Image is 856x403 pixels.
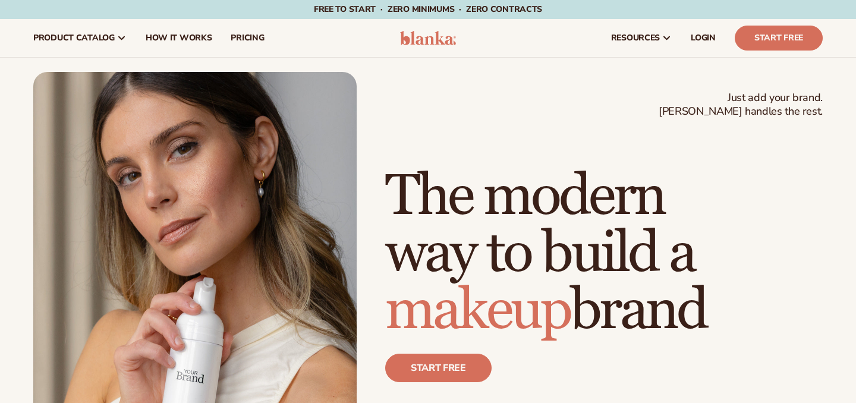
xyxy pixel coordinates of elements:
span: resources [611,33,660,43]
a: How It Works [136,19,222,57]
a: product catalog [24,19,136,57]
a: pricing [221,19,273,57]
span: LOGIN [691,33,716,43]
a: resources [602,19,681,57]
span: Free to start · ZERO minimums · ZERO contracts [314,4,542,15]
span: Just add your brand. [PERSON_NAME] handles the rest. [659,91,823,119]
span: pricing [231,33,264,43]
a: LOGIN [681,19,725,57]
img: logo [400,31,457,45]
h1: The modern way to build a brand [385,168,823,339]
span: How It Works [146,33,212,43]
a: Start Free [735,26,823,51]
span: product catalog [33,33,115,43]
a: Start free [385,354,492,382]
span: makeup [385,276,570,345]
